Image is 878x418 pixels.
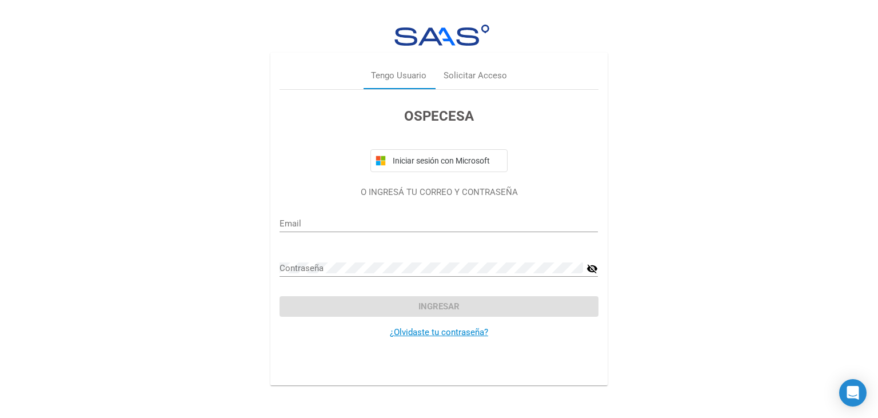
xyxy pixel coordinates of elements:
[444,69,507,82] div: Solicitar Acceso
[280,186,598,199] p: O INGRESÁ TU CORREO Y CONTRASEÑA
[418,301,460,312] span: Ingresar
[371,69,426,82] div: Tengo Usuario
[586,262,598,276] mat-icon: visibility_off
[280,106,598,126] h3: OSPECESA
[390,327,488,337] a: ¿Olvidaste tu contraseña?
[839,379,867,407] div: Open Intercom Messenger
[280,296,598,317] button: Ingresar
[390,156,502,165] span: Iniciar sesión con Microsoft
[370,149,508,172] button: Iniciar sesión con Microsoft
